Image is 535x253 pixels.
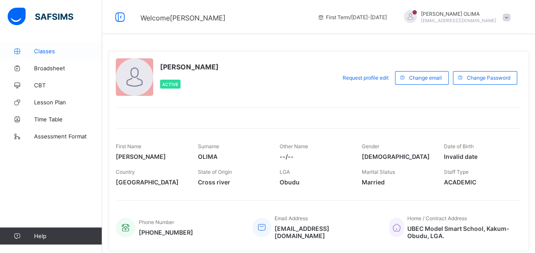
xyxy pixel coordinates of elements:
span: First Name [116,143,141,149]
span: Surname [198,143,219,149]
div: CLEMENTINAOLIMA [395,10,515,24]
span: Broadsheet [34,65,102,72]
span: [PERSON_NAME] OLIMA [421,11,496,17]
span: Staff Type [443,169,468,175]
span: Email Address [275,215,308,221]
span: LGA [280,169,290,175]
span: CBT [34,82,102,89]
span: [PERSON_NAME] [116,153,185,160]
span: Married [362,178,431,186]
span: Cross river [198,178,267,186]
span: [PHONE_NUMBER] [139,229,193,236]
span: Request profile edit [343,75,389,81]
span: Change Password [467,75,510,81]
span: Assessment Format [34,133,102,140]
span: OLIMA [198,153,267,160]
span: Country [116,169,135,175]
span: Active [162,82,178,87]
span: [EMAIL_ADDRESS][DOMAIN_NAME] [275,225,376,239]
span: --/-- [280,153,349,160]
span: Invalid date [443,153,513,160]
span: [DEMOGRAPHIC_DATA] [362,153,431,160]
span: [EMAIL_ADDRESS][DOMAIN_NAME] [421,18,496,23]
span: Marital Status [362,169,395,175]
span: session/term information [318,14,387,20]
span: ACADEMIC [443,178,513,186]
span: [PERSON_NAME] [160,63,219,71]
span: Obudu [280,178,349,186]
span: Classes [34,48,102,55]
span: State of Origin [198,169,232,175]
span: Lesson Plan [34,99,102,106]
span: UBEC Model Smart School, Kakum-Obudu, LGA. [407,225,513,239]
span: [GEOGRAPHIC_DATA] [116,178,185,186]
span: Other Name [280,143,308,149]
span: Welcome [PERSON_NAME] [140,14,226,22]
span: Gender [362,143,379,149]
span: Phone Number [139,219,174,225]
img: safsims [8,8,73,26]
span: Time Table [34,116,102,123]
span: Date of Birth [443,143,473,149]
span: Help [34,233,102,239]
span: Change email [409,75,442,81]
span: Home / Contract Address [407,215,467,221]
